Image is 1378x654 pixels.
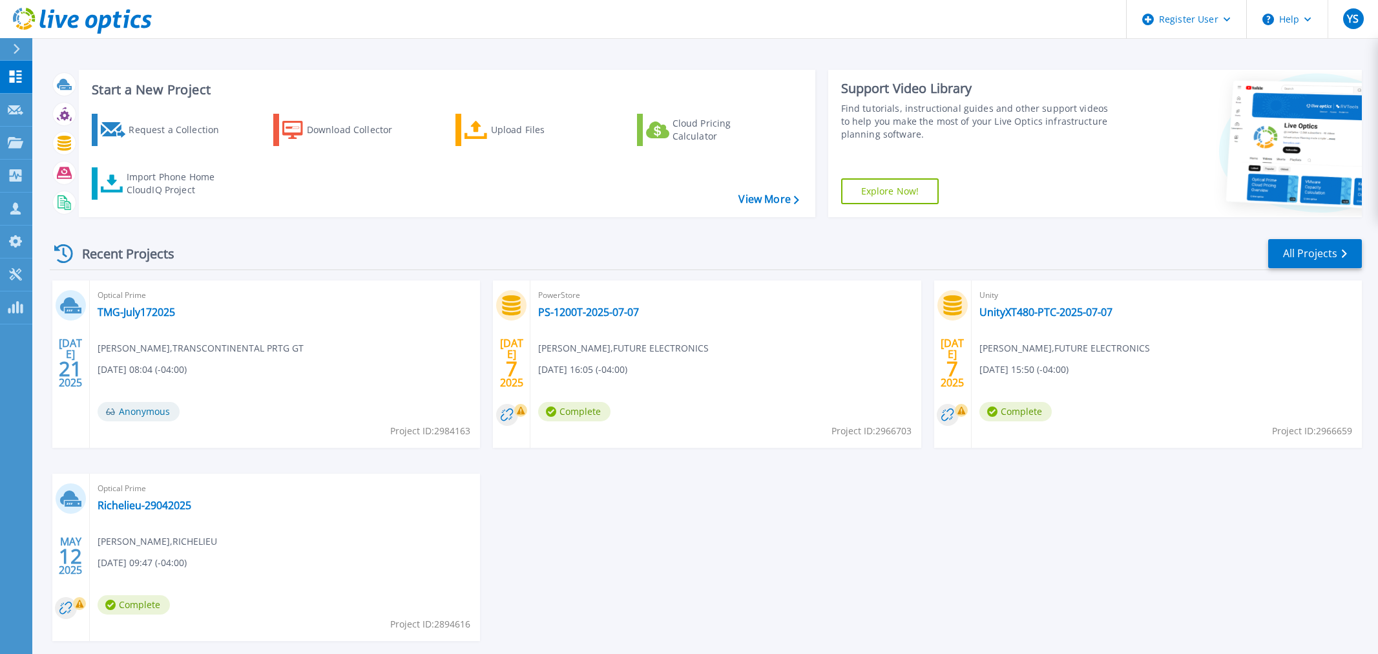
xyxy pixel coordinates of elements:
[506,363,517,374] span: 7
[92,83,799,97] h3: Start a New Project
[98,306,175,319] a: TMG-July172025
[129,117,232,143] div: Request a Collection
[390,424,470,438] span: Project ID: 2984163
[98,402,180,421] span: Anonymous
[841,178,939,204] a: Explore Now!
[538,341,709,355] span: [PERSON_NAME] , FUTURE ELECTRONICS
[98,499,191,512] a: Richelieu-29042025
[738,193,799,206] a: View More
[1272,424,1352,438] span: Project ID: 2966659
[455,114,600,146] a: Upload Files
[59,363,82,374] span: 21
[98,341,304,355] span: [PERSON_NAME] , TRANSCONTINENTAL PRTG GT
[499,339,524,386] div: [DATE] 2025
[98,288,472,302] span: Optical Prime
[1268,239,1362,268] a: All Projects
[831,424,912,438] span: Project ID: 2966703
[979,288,1354,302] span: Unity
[979,306,1112,319] a: UnityXT480-PTC-2025-07-07
[538,306,639,319] a: PS-1200T-2025-07-07
[307,117,410,143] div: Download Collector
[979,402,1052,421] span: Complete
[92,114,236,146] a: Request a Collection
[98,595,170,615] span: Complete
[1347,14,1359,24] span: YS
[390,617,470,631] span: Project ID: 2894616
[946,363,958,374] span: 7
[979,363,1069,377] span: [DATE] 15:50 (-04:00)
[98,363,187,377] span: [DATE] 08:04 (-04:00)
[538,288,913,302] span: PowerStore
[673,117,776,143] div: Cloud Pricing Calculator
[841,80,1115,97] div: Support Video Library
[538,363,627,377] span: [DATE] 16:05 (-04:00)
[98,534,217,549] span: [PERSON_NAME] , RICHELIEU
[58,533,83,580] div: MAY 2025
[58,339,83,386] div: [DATE] 2025
[491,117,594,143] div: Upload Files
[637,114,781,146] a: Cloud Pricing Calculator
[538,402,611,421] span: Complete
[50,238,192,269] div: Recent Projects
[98,481,472,496] span: Optical Prime
[127,171,227,196] div: Import Phone Home CloudIQ Project
[979,341,1150,355] span: [PERSON_NAME] , FUTURE ELECTRONICS
[273,114,417,146] a: Download Collector
[59,551,82,562] span: 12
[98,556,187,570] span: [DATE] 09:47 (-04:00)
[940,339,965,386] div: [DATE] 2025
[841,102,1115,141] div: Find tutorials, instructional guides and other support videos to help you make the most of your L...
